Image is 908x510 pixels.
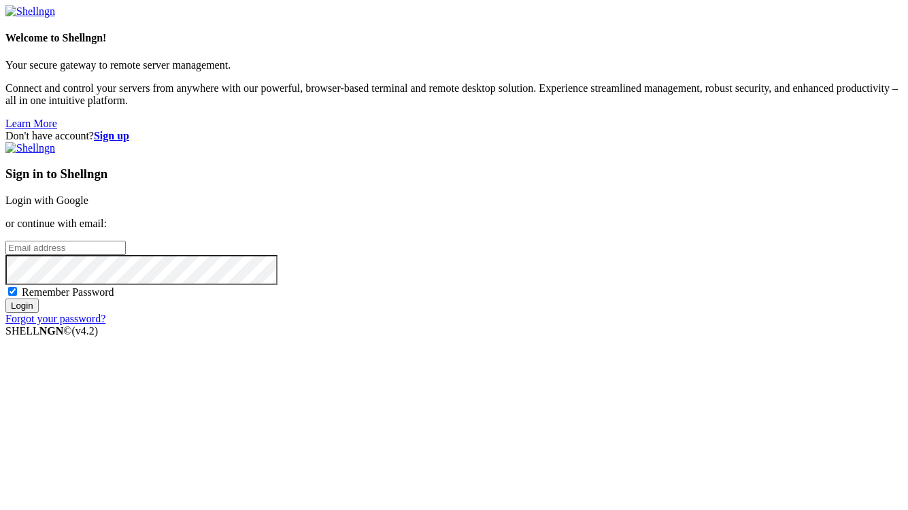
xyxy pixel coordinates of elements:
h4: Welcome to Shellngn! [5,32,903,44]
input: Login [5,299,39,313]
p: Your secure gateway to remote server management. [5,59,903,71]
span: Remember Password [22,286,114,298]
h3: Sign in to Shellngn [5,167,903,182]
img: Shellngn [5,5,55,18]
img: Shellngn [5,142,55,154]
p: or continue with email: [5,218,903,230]
p: Connect and control your servers from anywhere with our powerful, browser-based terminal and remo... [5,82,903,107]
a: Forgot your password? [5,313,105,324]
input: Email address [5,241,126,255]
span: SHELL © [5,325,98,337]
a: Learn More [5,118,57,129]
input: Remember Password [8,287,17,296]
div: Don't have account? [5,130,903,142]
b: NGN [39,325,64,337]
span: 4.2.0 [72,325,99,337]
a: Sign up [94,130,129,141]
a: Login with Google [5,194,88,206]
